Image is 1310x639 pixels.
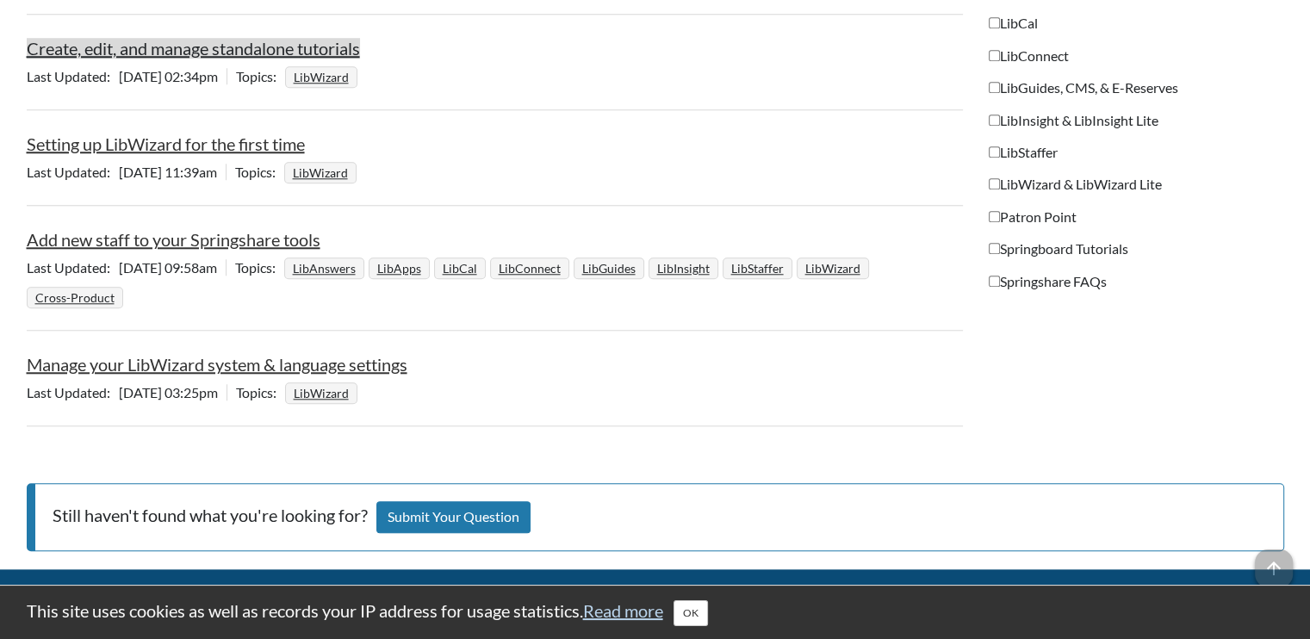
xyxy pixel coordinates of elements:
a: LibAnswers [290,256,358,281]
input: LibStaffer [989,146,1000,158]
label: Springshare FAQs [989,272,1107,291]
span: [DATE] 09:58am [27,259,226,276]
a: LibGuides [580,256,638,281]
a: LibWizard [291,381,351,406]
input: Patron Point [989,211,1000,222]
ul: Topics [285,68,362,84]
a: arrow_upward [1255,551,1293,572]
span: Topics [235,259,284,276]
ul: Topics [285,384,362,400]
input: LibWizard & LibWizard Lite [989,178,1000,189]
a: LibStaffer [729,256,786,281]
a: LibWizard [291,65,351,90]
a: LibApps [375,256,424,281]
ul: Topics [27,259,873,305]
a: Read more [583,600,663,621]
a: Cross-Product [33,285,117,310]
a: Create, edit, and manage standalone tutorials [27,38,360,59]
span: [DATE] 02:34pm [27,68,227,84]
input: LibConnect [989,50,1000,61]
span: Last Updated [27,164,119,180]
span: [DATE] 03:25pm [27,384,227,400]
span: arrow_upward [1255,549,1293,587]
span: Last Updated [27,259,119,276]
button: Close [674,600,708,626]
label: LibWizard & LibWizard Lite [989,175,1162,194]
input: LibInsight & LibInsight Lite [989,115,1000,126]
a: LibWizard [290,160,351,185]
span: Topics [236,384,285,400]
input: Springshare FAQs [989,276,1000,287]
input: Springboard Tutorials [989,243,1000,254]
label: LibCal [989,14,1038,33]
a: Setting up LibWizard for the first time [27,133,305,154]
a: Add new staff to your Springshare tools [27,229,320,250]
label: Patron Point [989,208,1077,226]
p: Still haven't found what you're looking for? [27,483,1284,551]
ul: Topics [284,164,361,180]
input: LibCal [989,17,1000,28]
label: LibGuides, CMS, & E-Reserves [989,78,1178,97]
a: LibCal [440,256,480,281]
span: Topics [235,164,284,180]
a: Manage your LibWizard system & language settings [27,354,407,375]
input: LibGuides, CMS, & E-Reserves [989,82,1000,93]
label: LibStaffer [989,143,1058,162]
a: Submit Your Question [376,501,531,533]
label: LibInsight & LibInsight Lite [989,111,1158,130]
span: Topics [236,68,285,84]
a: LibWizard [803,256,863,281]
a: LibConnect [496,256,563,281]
span: [DATE] 11:39am [27,164,226,180]
label: Springboard Tutorials [989,239,1128,258]
span: Last Updated [27,384,119,400]
div: This site uses cookies as well as records your IP address for usage statistics. [9,599,1301,626]
span: Last Updated [27,68,119,84]
label: LibConnect [989,47,1069,65]
a: LibInsight [655,256,712,281]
